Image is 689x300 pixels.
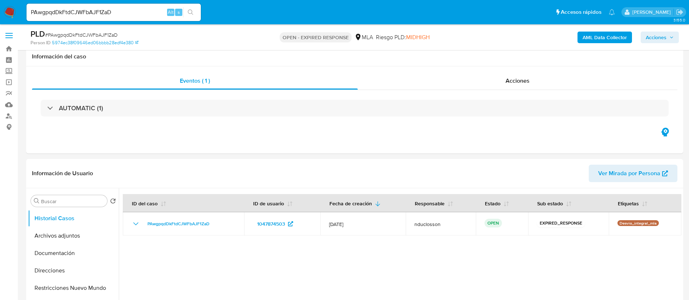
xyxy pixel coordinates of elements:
button: Documentación [28,244,119,262]
div: AUTOMATIC (1) [41,100,669,116]
b: Person ID [31,40,50,46]
button: Volver al orden por defecto [110,198,116,206]
p: OPEN - EXPIRED RESPONSE [280,32,352,42]
button: Direcciones [28,262,119,279]
span: Accesos rápidos [561,8,601,16]
input: Buscar usuario o caso... [27,8,201,17]
a: Notificaciones [609,9,615,15]
span: Ver Mirada por Persona [598,165,660,182]
a: Salir [676,8,684,16]
a: 5974ec38f09646ed06bbbb28edf4e380 [52,40,138,46]
b: AML Data Collector [583,32,627,43]
button: Ver Mirada por Persona [589,165,677,182]
button: Acciones [641,32,679,43]
div: MLA [354,33,373,41]
input: Buscar [41,198,104,205]
button: Buscar [34,198,40,204]
span: Acciones [506,77,530,85]
h1: Información de Usuario [32,170,93,177]
span: Alt [168,9,174,16]
h1: Información del caso [32,53,677,60]
button: AML Data Collector [577,32,632,43]
span: MIDHIGH [406,33,430,41]
button: Archivos adjuntos [28,227,119,244]
span: # PAwgpqdDkFtdCJWFbAJF1ZaD [45,31,118,38]
button: Historial Casos [28,210,119,227]
span: Acciones [646,32,666,43]
span: s [178,9,180,16]
p: nicolas.duclosson@mercadolibre.com [632,9,673,16]
span: Riesgo PLD: [376,33,430,41]
span: Eventos ( 1 ) [180,77,210,85]
b: PLD [31,28,45,40]
button: Restricciones Nuevo Mundo [28,279,119,297]
h3: AUTOMATIC (1) [59,104,103,112]
button: search-icon [183,7,198,17]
